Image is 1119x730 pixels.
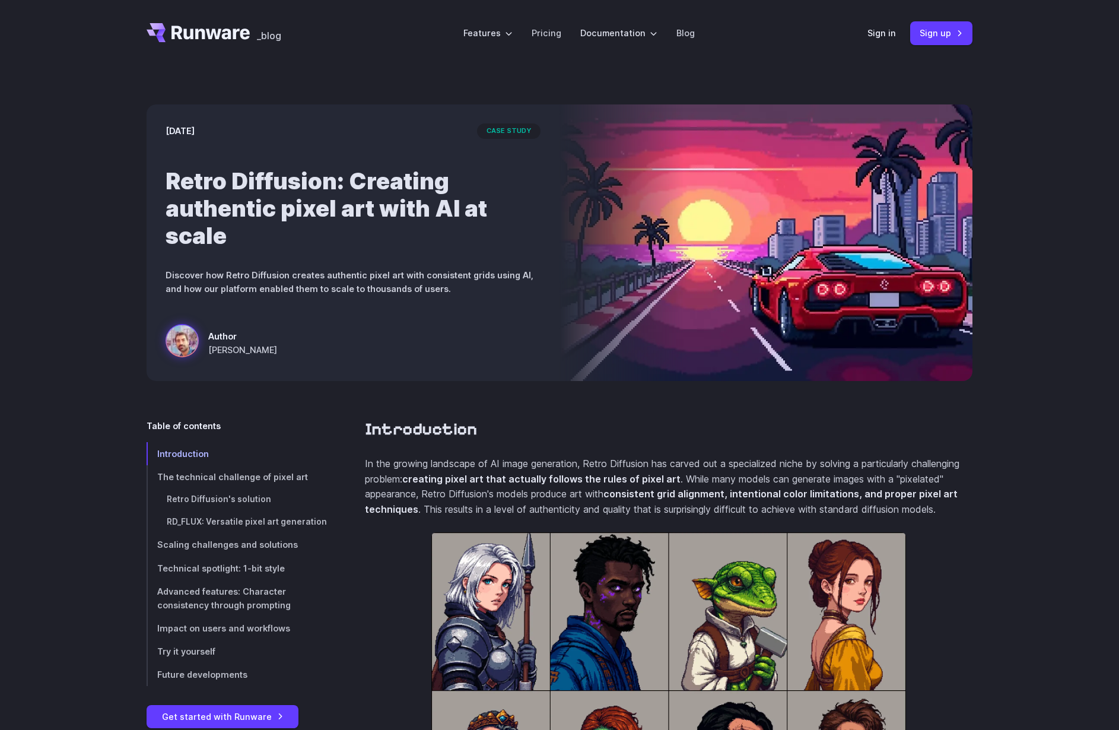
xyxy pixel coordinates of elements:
[157,669,247,680] span: Future developments
[477,123,541,139] span: case study
[365,419,477,440] a: Introduction
[147,23,250,42] a: Go to /
[365,456,972,517] p: In the growing landscape of AI image generation, Retro Diffusion has carved out a specialized nic...
[147,465,327,488] a: The technical challenge of pixel art
[147,705,298,728] a: Get started with Runware
[157,539,298,550] span: Scaling challenges and solutions
[580,26,657,40] label: Documentation
[147,419,221,433] span: Table of contents
[157,586,291,610] span: Advanced features: Character consistency through prompting
[166,167,541,249] h1: Retro Diffusion: Creating authentic pixel art with AI at scale
[257,23,281,42] a: _blog
[147,617,327,640] a: Impact on users and workflows
[147,580,327,617] a: Advanced features: Character consistency through prompting
[157,623,290,633] span: Impact on users and workflows
[402,473,681,485] strong: creating pixel art that actually follows the rules of pixel art
[167,494,271,504] span: Retro Diffusion's solution
[559,104,972,381] img: a red sports car on a futuristic highway with a sunset and city skyline in the background, styled...
[157,449,209,459] span: Introduction
[910,21,972,45] a: Sign up
[463,26,513,40] label: Features
[166,268,541,296] p: Discover how Retro Diffusion creates authentic pixel art with consistent grids using AI, and how ...
[166,124,195,138] time: [DATE]
[147,557,327,580] a: Technical spotlight: 1-bit style
[157,563,285,573] span: Technical spotlight: 1-bit style
[167,517,327,526] span: RD_FLUX: Versatile pixel art generation
[147,442,327,465] a: Introduction
[147,663,327,686] a: Future developments
[147,640,327,663] a: Try it yourself
[532,26,561,40] a: Pricing
[166,324,277,362] a: a red sports car on a futuristic highway with a sunset and city skyline in the background, styled...
[147,488,327,511] a: Retro Diffusion's solution
[257,31,281,40] span: _blog
[208,343,277,357] span: [PERSON_NAME]
[365,488,958,515] strong: consistent grid alignment, intentional color limitations, and proper pixel art techniques
[147,533,327,556] a: Scaling challenges and solutions
[676,26,695,40] a: Blog
[147,511,327,534] a: RD_FLUX: Versatile pixel art generation
[867,26,896,40] a: Sign in
[208,329,277,343] span: Author
[157,646,215,656] span: Try it yourself
[157,472,308,482] span: The technical challenge of pixel art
